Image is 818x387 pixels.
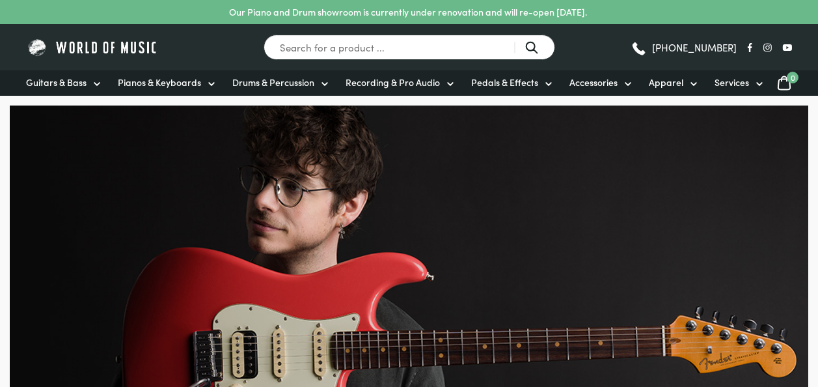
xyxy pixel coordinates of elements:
span: Services [715,76,749,89]
a: [PHONE_NUMBER] [631,38,737,57]
span: Recording & Pro Audio [346,76,440,89]
span: Guitars & Bass [26,76,87,89]
span: Apparel [649,76,683,89]
span: Drums & Percussion [232,76,314,89]
span: 0 [787,72,798,83]
input: Search for a product ... [264,35,555,60]
img: World of Music [26,37,159,57]
span: Pianos & Keyboards [118,76,201,89]
iframe: Chat with our support team [629,244,818,387]
span: Pedals & Effects [471,76,538,89]
p: Our Piano and Drum showroom is currently under renovation and will re-open [DATE]. [229,5,587,19]
span: Accessories [569,76,618,89]
span: [PHONE_NUMBER] [652,42,737,52]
